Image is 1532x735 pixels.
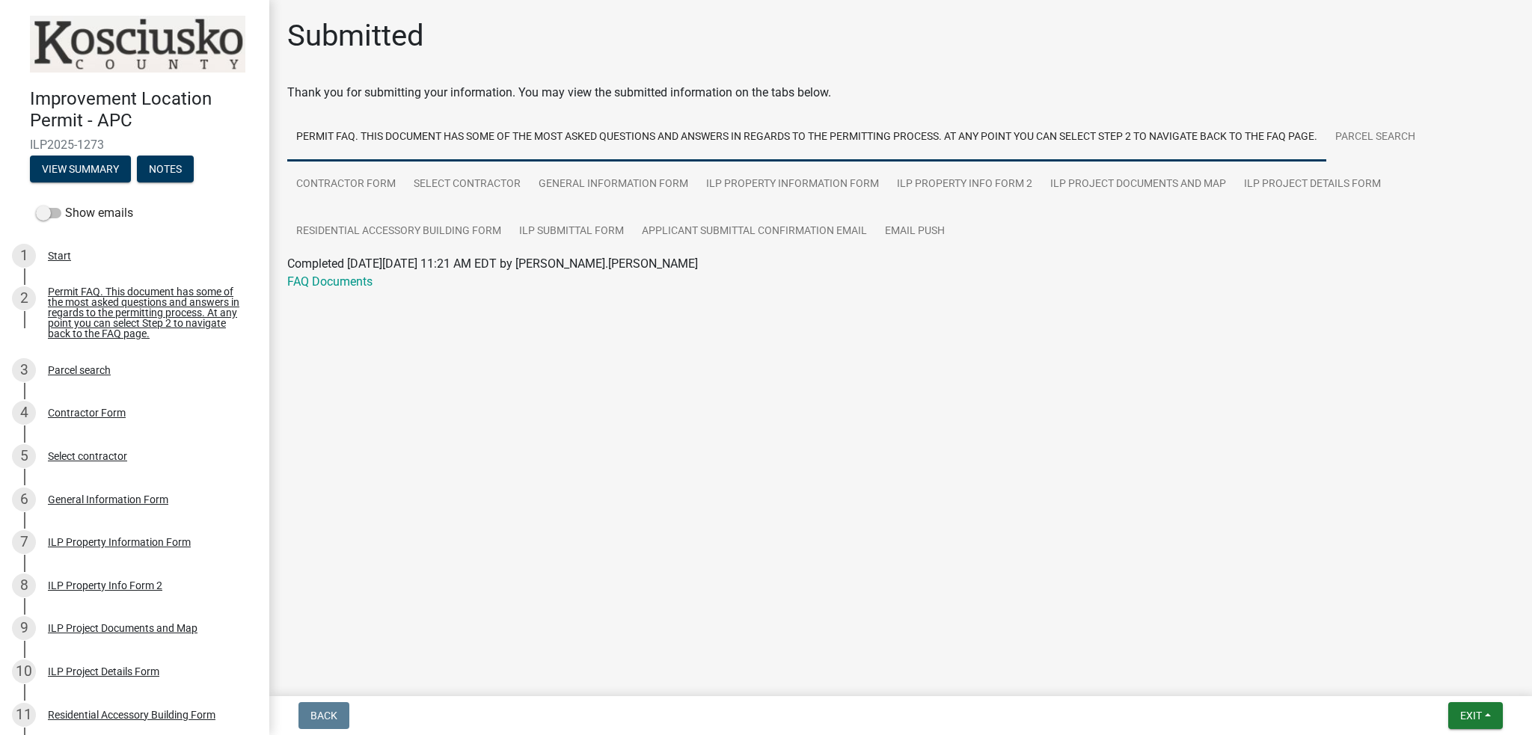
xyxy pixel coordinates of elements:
[530,161,697,209] a: General Information Form
[1460,710,1482,722] span: Exit
[48,537,191,547] div: ILP Property Information Form
[287,274,373,289] a: FAQ Documents
[12,358,36,382] div: 3
[36,204,133,222] label: Show emails
[48,250,71,261] div: Start
[48,408,126,418] div: Contractor Form
[48,666,159,677] div: ILP Project Details Form
[1448,702,1503,729] button: Exit
[30,164,131,176] wm-modal-confirm: Summary
[12,444,36,468] div: 5
[12,488,36,511] div: 6
[12,286,36,310] div: 2
[405,161,530,209] a: Select contractor
[287,84,1514,102] div: Thank you for submitting your information. You may view the submitted information on the tabs below.
[30,88,257,132] h4: Improvement Location Permit - APC
[888,161,1041,209] a: ILP Property Info Form 2
[12,401,36,425] div: 4
[48,623,197,633] div: ILP Project Documents and Map
[510,208,633,256] a: ILP Submittal Form
[12,659,36,683] div: 10
[30,156,131,182] button: View Summary
[287,208,510,256] a: Residential Accessory Building Form
[12,616,36,640] div: 9
[48,286,245,339] div: Permit FAQ. This document has some of the most asked questions and answers in regards to the perm...
[12,244,36,268] div: 1
[48,365,111,375] div: Parcel search
[30,16,245,73] img: Kosciusko County, Indiana
[48,580,162,591] div: ILP Property Info Form 2
[1235,161,1390,209] a: ILP Project Details Form
[30,138,239,152] span: ILP2025-1273
[12,530,36,554] div: 7
[287,256,698,271] span: Completed [DATE][DATE] 11:21 AM EDT by [PERSON_NAME].[PERSON_NAME]
[697,161,888,209] a: ILP Property Information Form
[633,208,876,256] a: Applicant Submittal Confirmation Email
[48,451,127,461] div: Select contractor
[287,161,405,209] a: Contractor Form
[12,703,36,727] div: 11
[48,710,215,720] div: Residential Accessory Building Form
[298,702,349,729] button: Back
[287,18,424,54] h1: Submitted
[287,114,1326,162] a: Permit FAQ. This document has some of the most asked questions and answers in regards to the perm...
[137,164,194,176] wm-modal-confirm: Notes
[1041,161,1235,209] a: ILP Project Documents and Map
[137,156,194,182] button: Notes
[48,494,168,505] div: General Information Form
[310,710,337,722] span: Back
[876,208,954,256] a: Email Push
[1326,114,1424,162] a: Parcel search
[12,573,36,597] div: 8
